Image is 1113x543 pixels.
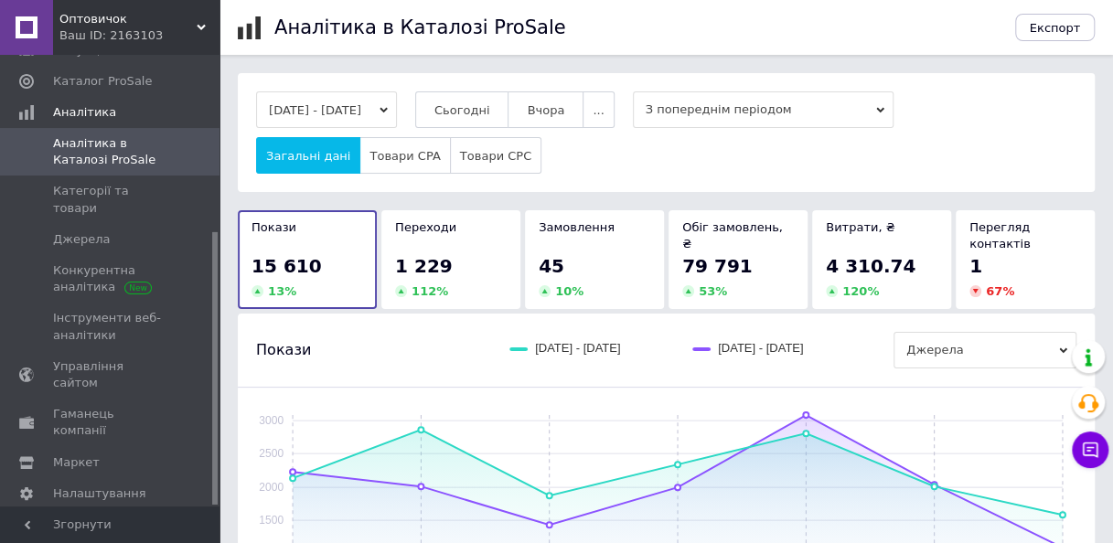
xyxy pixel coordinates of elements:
[527,103,564,117] span: Вчора
[1072,431,1108,468] button: Чат з покупцем
[539,255,564,277] span: 45
[986,284,1014,298] span: 67 %
[259,414,284,427] text: 3000
[259,481,284,494] text: 2000
[266,149,350,163] span: Загальні дані
[593,103,604,117] span: ...
[369,149,440,163] span: Товари CPA
[842,284,879,298] span: 120 %
[53,135,169,168] span: Аналітика в Каталозі ProSale
[259,447,284,460] text: 2500
[53,358,169,391] span: Управління сайтом
[969,255,982,277] span: 1
[268,284,296,298] span: 13 %
[359,137,450,174] button: Товари CPA
[53,183,169,216] span: Категорії та товари
[583,91,614,128] button: ...
[633,91,894,128] span: З попереднім періодом
[395,255,453,277] span: 1 229
[395,220,456,234] span: Переходи
[450,137,541,174] button: Товари CPC
[699,284,727,298] span: 53 %
[508,91,583,128] button: Вчора
[274,16,565,38] h1: Аналітика в Каталозі ProSale
[415,91,509,128] button: Сьогодні
[460,149,531,163] span: Товари CPC
[53,262,169,295] span: Конкурентна аналітика
[53,310,169,343] span: Інструменти веб-аналітики
[53,231,110,248] span: Джерела
[682,255,753,277] span: 79 791
[53,454,100,471] span: Маркет
[555,284,583,298] span: 10 %
[53,104,116,121] span: Аналітика
[826,220,895,234] span: Витрати, ₴
[894,332,1076,368] span: Джерела
[251,255,322,277] span: 15 610
[251,220,296,234] span: Покази
[1015,14,1096,41] button: Експорт
[59,27,219,44] div: Ваш ID: 2163103
[682,220,783,250] span: Обіг замовлень, ₴
[53,73,152,90] span: Каталог ProSale
[256,340,311,360] span: Покази
[256,137,360,174] button: Загальні дані
[256,91,397,128] button: [DATE] - [DATE]
[59,11,197,27] span: Оптовичок
[53,406,169,439] span: Гаманець компанії
[434,103,490,117] span: Сьогодні
[259,514,284,527] text: 1500
[969,220,1031,250] span: Перегляд контактів
[412,284,448,298] span: 112 %
[539,220,615,234] span: Замовлення
[53,485,146,502] span: Налаштування
[1030,21,1081,35] span: Експорт
[826,255,915,277] span: 4 310.74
